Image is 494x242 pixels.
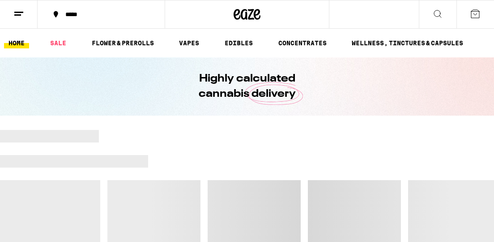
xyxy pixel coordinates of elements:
a: VAPES [175,38,204,48]
a: FLOWER & PREROLLS [87,38,158,48]
a: HOME [4,38,29,48]
h1: Highly calculated cannabis delivery [173,71,321,102]
a: WELLNESS, TINCTURES & CAPSULES [347,38,468,48]
a: CONCENTRATES [274,38,331,48]
a: EDIBLES [220,38,257,48]
a: SALE [46,38,71,48]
